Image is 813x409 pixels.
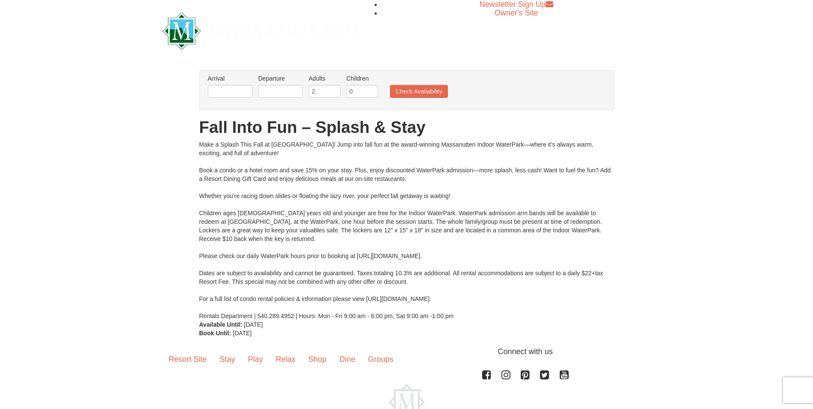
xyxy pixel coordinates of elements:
[309,74,340,83] label: Adults
[199,330,231,337] strong: Book Until:
[213,346,242,373] a: Stay
[233,330,252,337] span: [DATE]
[199,119,614,136] h1: Fall Into Fun – Splash & Stay
[244,321,263,328] span: [DATE]
[270,346,302,373] a: Relax
[302,346,333,373] a: Shop
[346,74,378,83] label: Children
[162,346,213,373] a: Resort Site
[242,346,270,373] a: Play
[208,74,252,83] label: Arrival
[390,85,448,98] button: Check Availability
[162,346,651,358] p: Connect with us
[333,346,362,373] a: Dine
[162,20,359,40] a: Massanutten Resort
[162,12,359,50] img: Massanutten Resort Logo
[258,74,303,83] label: Departure
[199,140,614,320] div: Make a Splash This Fall at [GEOGRAPHIC_DATA]! Jump into fall fun at the award-winning Massanutten...
[362,346,400,373] a: Groups
[495,9,538,17] a: Owner's Site
[199,321,243,328] strong: Available Until:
